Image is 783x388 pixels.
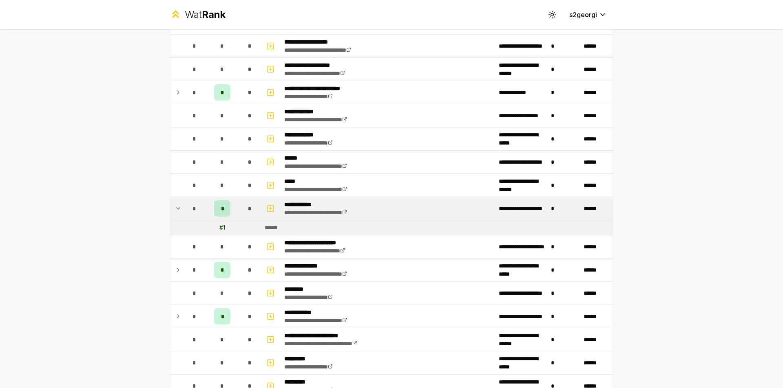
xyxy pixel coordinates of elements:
[563,7,613,22] button: s2georgi
[219,224,225,232] div: # 1
[185,8,226,21] div: Wat
[569,10,597,20] span: s2georgi
[170,8,226,21] a: WatRank
[202,9,226,20] span: Rank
